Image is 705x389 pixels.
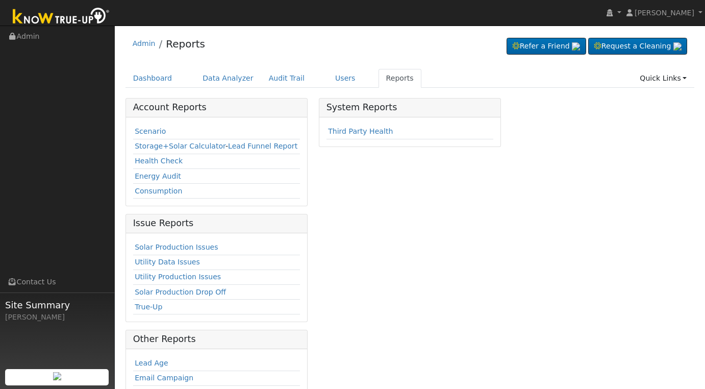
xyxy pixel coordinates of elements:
[135,374,193,382] a: Email Campaign
[8,6,115,29] img: Know True-Up
[328,69,363,88] a: Users
[572,42,580,51] img: retrieve
[125,69,180,88] a: Dashboard
[632,69,694,88] a: Quick Links
[53,372,61,380] img: retrieve
[133,334,300,345] h5: Other Reports
[135,127,166,135] a: Scenario
[166,38,205,50] a: Reports
[133,218,300,229] h5: Issue Reports
[5,312,109,323] div: [PERSON_NAME]
[379,69,421,88] a: Reports
[135,243,218,251] a: Solar Production Issues
[635,9,694,17] span: [PERSON_NAME]
[133,102,300,113] h5: Account Reports
[588,38,687,55] a: Request a Cleaning
[228,142,297,150] a: Lead Funnel Report
[135,303,162,311] a: True-Up
[507,38,586,55] a: Refer a Friend
[135,258,200,266] a: Utility Data Issues
[135,187,182,195] a: Consumption
[5,298,109,312] span: Site Summary
[135,359,168,367] a: Lead Age
[135,273,221,281] a: Utility Production Issues
[135,288,226,296] a: Solar Production Drop Off
[135,172,181,180] a: Energy Audit
[326,102,494,113] h5: System Reports
[328,127,393,135] a: Third Party Health
[133,39,156,47] a: Admin
[673,42,682,51] img: retrieve
[195,69,261,88] a: Data Analyzer
[133,139,300,154] td: -
[135,157,183,165] a: Health Check
[261,69,312,88] a: Audit Trail
[135,142,225,150] a: Storage+Solar Calculator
